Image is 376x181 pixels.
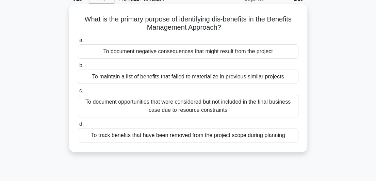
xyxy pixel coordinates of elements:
div: To document opportunities that were considered but not included in the final business case due to... [78,95,298,117]
div: To maintain a list of benefits that failed to materialize in previous similar projects [78,70,298,84]
div: To document negative consequences that might result from the project [78,44,298,59]
div: To track benefits that have been removed from the project scope during planning [78,128,298,142]
span: b. [79,62,84,68]
h5: What is the primary purpose of identifying dis-benefits in the Benefits Management Approach? [77,15,299,32]
span: d. [79,121,84,127]
span: c. [79,88,83,93]
span: a. [79,37,84,43]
